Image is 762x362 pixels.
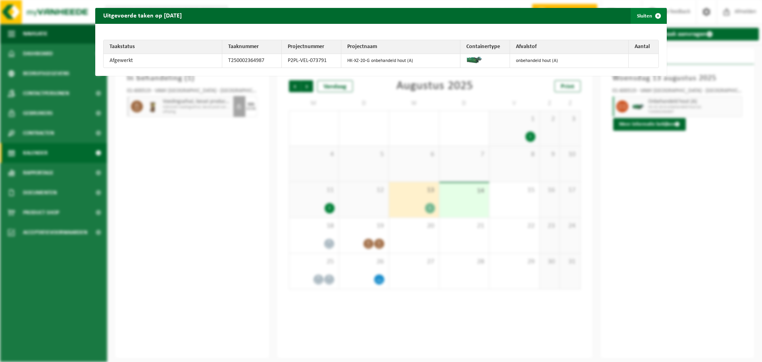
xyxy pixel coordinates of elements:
[466,56,482,64] img: HK-XZ-20-GN-01
[510,40,629,54] th: Afvalstof
[631,8,666,24] button: Sluiten
[95,8,190,23] h2: Uitgevoerde taken op [DATE]
[104,54,222,68] td: Afgewerkt
[629,40,658,54] th: Aantal
[341,40,460,54] th: Projectnaam
[282,54,341,68] td: P2PL-VEL-073791
[341,54,460,68] td: HK-XZ-20-G onbehandeld hout (A)
[460,40,510,54] th: Containertype
[510,54,629,68] td: onbehandeld hout (A)
[282,40,341,54] th: Projectnummer
[104,40,222,54] th: Taakstatus
[222,54,282,68] td: T250002364987
[222,40,282,54] th: Taaknummer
